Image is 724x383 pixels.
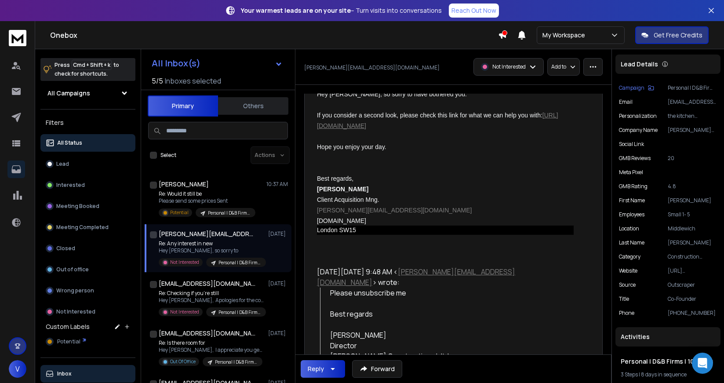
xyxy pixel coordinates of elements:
[317,196,379,203] span: Client Acquisition Mng.
[159,279,255,288] h1: [EMAIL_ADDRESS][DOMAIN_NAME]
[317,91,467,98] span: Hey [PERSON_NAME], so sorry to have bothered you.
[619,253,640,260] p: Category
[619,295,629,303] p: title
[208,210,250,216] p: Personal | D&B Firms | 10 Leads
[57,370,72,377] p: Inbox
[241,6,442,15] p: – Turn visits into conversations
[317,143,386,150] span: Hope you enjoy your day.
[668,98,717,106] p: [EMAIL_ADDRESS][DOMAIN_NAME]
[619,281,636,288] p: Source
[619,169,643,176] p: Meta Pixel
[241,6,351,15] strong: Your warmest leads are on your site
[40,240,135,257] button: Closed
[159,240,264,247] p: Re: Any interest in new
[317,217,366,224] span: [DOMAIN_NAME]
[619,84,644,91] p: Campaign
[159,339,264,347] p: Re: Is there room for
[170,309,199,315] p: Not Interested
[621,357,715,366] h1: Personal | D&B Firms | 10 Leads
[301,360,345,378] button: Reply
[55,61,119,78] p: Press to check for shortcuts.
[159,347,264,354] p: Hey [PERSON_NAME], I appreciate you getting
[619,84,654,91] button: Campaign
[215,359,257,365] p: Personal | D&B Firms | 10 Leads
[9,360,26,378] button: V
[330,340,574,351] div: Director
[47,89,90,98] h1: All Campaigns
[621,371,638,378] span: 3 Steps
[268,230,288,237] p: [DATE]
[317,266,574,288] div: [DATE][DATE] 9:48 AM < > wrote:
[619,127,658,134] p: Company Name
[57,338,80,345] span: Potential
[40,365,135,383] button: Inbox
[165,76,221,86] h3: Inboxes selected
[145,55,290,72] button: All Inbox(s)
[159,197,255,204] p: Please send some prices Sent
[668,183,717,190] p: 4.8
[317,267,515,287] a: [PERSON_NAME][EMAIL_ADDRESS][DOMAIN_NAME]
[56,224,109,231] p: Meeting Completed
[317,175,353,182] span: Best regards,
[170,209,189,216] p: Potential
[268,330,288,337] p: [DATE]
[317,226,356,233] span: London SW15
[40,134,135,152] button: All Status
[668,281,717,288] p: Outscraper
[619,197,645,204] p: First Name
[170,358,196,365] p: Out Of Office
[668,113,717,120] p: the kitchen extension project in [GEOGRAPHIC_DATA]
[56,182,85,189] p: Interested
[668,267,717,274] p: [URL][DOMAIN_NAME]
[668,127,717,134] p: [PERSON_NAME] Construction
[451,6,496,15] p: Reach Out Now
[641,371,687,378] span: 8 days in sequence
[56,160,69,168] p: Lead
[159,329,255,338] h1: [EMAIL_ADDRESS][DOMAIN_NAME]
[317,207,472,214] a: [PERSON_NAME][EMAIL_ADDRESS][DOMAIN_NAME]
[317,112,558,129] span: If you consider a second look, please check this link for what we can help you with:
[668,239,717,246] p: [PERSON_NAME]
[159,180,209,189] h1: [PERSON_NAME]
[621,371,715,378] div: |
[152,76,163,86] span: 5 / 5
[218,96,288,116] button: Others
[330,309,574,383] div: Best regards
[40,84,135,102] button: All Campaigns
[621,60,658,69] p: Lead Details
[170,259,199,266] p: Not Interested
[619,310,634,317] p: Phone
[330,330,574,340] div: [PERSON_NAME]
[317,186,368,193] strong: [PERSON_NAME]
[449,4,499,18] a: Reach Out Now
[148,95,218,117] button: Primary
[330,351,574,361] div: [PERSON_NAME] Construction uk ltd
[492,63,526,70] p: Not Interested
[542,31,589,40] p: My Workspace
[40,219,135,236] button: Meeting Completed
[160,152,176,159] label: Select
[40,261,135,278] button: Out of office
[619,98,633,106] p: Email
[56,266,89,273] p: Out of office
[304,64,440,71] p: [PERSON_NAME][EMAIL_ADDRESS][DOMAIN_NAME]
[668,211,717,218] p: Small 1- 5
[56,245,75,252] p: Closed
[619,239,644,246] p: Last Name
[266,181,288,188] p: 10:37 AM
[615,327,720,347] div: Activities
[56,287,94,294] p: Wrong person
[268,280,288,287] p: [DATE]
[619,183,648,190] p: GMB Rating
[40,303,135,321] button: Not Interested
[668,310,717,317] p: [PHONE_NUMBER]
[152,59,200,68] h1: All Inbox(s)
[40,282,135,299] button: Wrong person
[668,253,717,260] p: Construction company
[40,197,135,215] button: Meeting Booked
[40,176,135,194] button: Interested
[159,297,264,304] p: Hey [PERSON_NAME], Apologies for the confusion,
[654,31,702,40] p: Get Free Credits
